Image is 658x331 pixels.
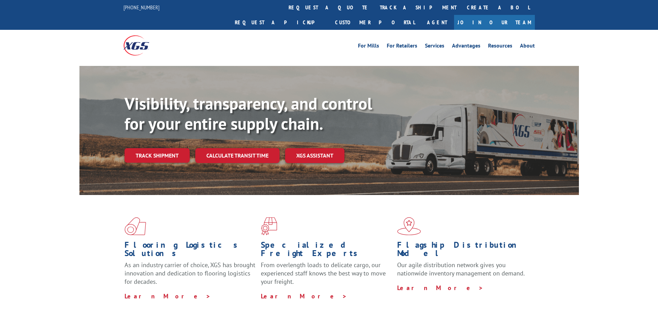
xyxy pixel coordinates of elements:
img: xgs-icon-total-supply-chain-intelligence-red [125,217,146,235]
a: Advantages [452,43,480,51]
a: Track shipment [125,148,190,163]
a: Join Our Team [454,15,535,30]
a: About [520,43,535,51]
h1: Specialized Freight Experts [261,241,392,261]
b: Visibility, transparency, and control for your entire supply chain. [125,93,372,134]
h1: Flagship Distribution Model [397,241,528,261]
a: Calculate transit time [195,148,280,163]
a: Learn More > [261,292,347,300]
a: Services [425,43,444,51]
a: Resources [488,43,512,51]
a: For Mills [358,43,379,51]
h1: Flooring Logistics Solutions [125,241,256,261]
span: Our agile distribution network gives you nationwide inventory management on demand. [397,261,525,277]
a: Agent [420,15,454,30]
img: xgs-icon-focused-on-flooring-red [261,217,277,235]
a: XGS ASSISTANT [285,148,344,163]
img: xgs-icon-flagship-distribution-model-red [397,217,421,235]
a: Request a pickup [230,15,330,30]
a: Learn More > [397,284,484,292]
span: As an industry carrier of choice, XGS has brought innovation and dedication to flooring logistics... [125,261,255,286]
a: Customer Portal [330,15,420,30]
a: For Retailers [387,43,417,51]
a: [PHONE_NUMBER] [123,4,160,11]
p: From overlength loads to delicate cargo, our experienced staff knows the best way to move your fr... [261,261,392,292]
a: Learn More > [125,292,211,300]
